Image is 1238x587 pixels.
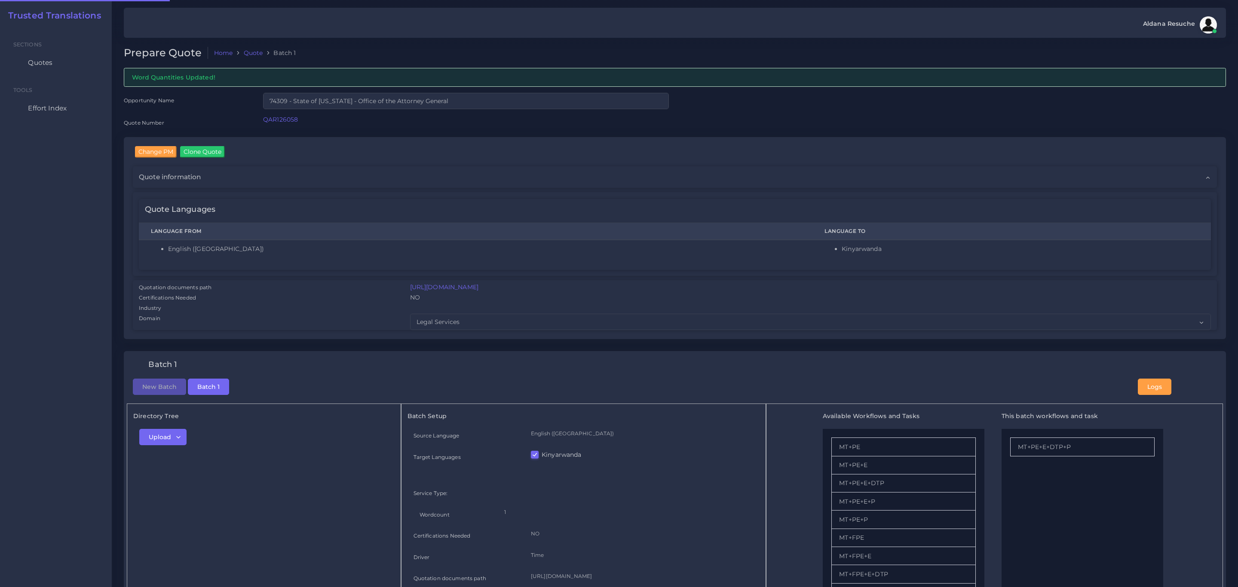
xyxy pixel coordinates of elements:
[145,205,215,214] h4: Quote Languages
[28,104,67,113] span: Effort Index
[139,294,196,302] label: Certifications Needed
[531,429,754,438] p: English ([GEOGRAPHIC_DATA])
[133,382,186,390] a: New Batch
[28,58,52,67] span: Quotes
[135,146,177,157] input: Change PM
[214,49,233,57] a: Home
[831,511,976,529] li: MT+PE+P
[410,283,479,291] a: [URL][DOMAIN_NAME]
[831,437,976,456] li: MT+PE
[133,413,395,420] h5: Directory Tree
[139,223,812,240] th: Language From
[133,166,1217,188] div: Quote information
[124,97,174,104] label: Opportunity Name
[1002,413,1163,420] h5: This batch workflows and task
[6,99,105,117] a: Effort Index
[414,553,430,561] label: Driver
[133,379,186,395] button: New Batch
[420,511,450,518] label: Wordcount
[188,379,229,395] button: Batch 1
[504,508,748,517] p: 1
[823,413,984,420] h5: Available Workflows and Tasks
[124,68,1226,86] div: Word Quantities Updated!
[1200,16,1217,34] img: avatar
[188,382,229,390] a: Batch 1
[542,450,582,459] label: Kinyarwanda
[831,529,976,547] li: MT+FPE
[13,41,42,48] span: Sections
[414,453,461,461] label: Target Languages
[244,49,263,57] a: Quote
[414,432,460,439] label: Source Language
[831,565,976,583] li: MT+FPE+E+DTP
[139,304,161,312] label: Industry
[180,146,225,157] input: Clone Quote
[6,54,105,72] a: Quotes
[831,547,976,565] li: MT+FPE+E
[139,172,201,182] span: Quote information
[1010,437,1155,456] li: MT+PE+E+DTP+P
[531,529,754,538] p: NO
[414,575,486,582] label: Quotation documents path
[414,489,448,497] label: Service Type:
[842,245,1199,254] li: Kinyarwanda
[531,550,754,559] p: Time
[404,293,1217,303] div: NO
[1139,16,1220,34] a: Aldana Resucheavatar
[1143,21,1195,27] span: Aldana Resuche
[531,572,754,581] p: [URL][DOMAIN_NAME]
[124,119,164,126] label: Quote Number
[812,223,1211,240] th: Language To
[414,532,471,539] label: Certifications Needed
[139,284,211,291] label: Quotation documents path
[2,10,101,21] a: Trusted Translations
[13,87,33,93] span: Tools
[831,492,976,511] li: MT+PE+E+P
[263,49,296,57] li: Batch 1
[124,47,208,59] h2: Prepare Quote
[148,360,177,370] h4: Batch 1
[831,456,976,474] li: MT+PE+E
[408,413,760,420] h5: Batch Setup
[139,429,187,445] button: Upload
[1138,379,1171,395] button: Logs
[168,245,800,254] li: English ([GEOGRAPHIC_DATA])
[1147,383,1162,391] span: Logs
[263,116,298,123] a: QAR126058
[139,315,160,322] label: Domain
[831,474,976,492] li: MT+PE+E+DTP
